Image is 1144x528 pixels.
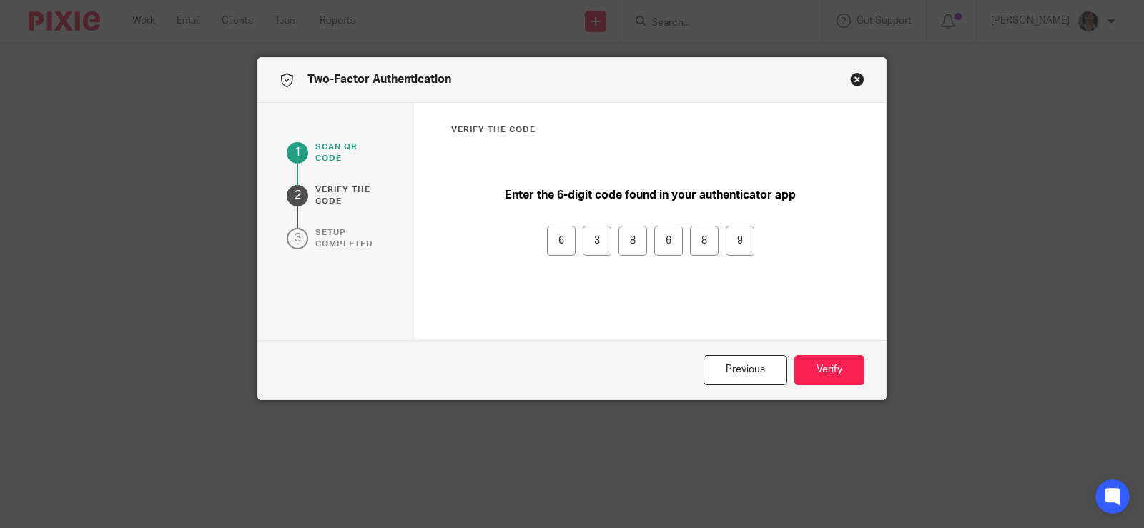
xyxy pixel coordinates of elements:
p: Setup completed [315,227,386,250]
div: 1 [287,142,308,164]
p: Scan qr code [315,141,386,164]
h3: verify the code [451,124,851,136]
div: 2 [287,185,308,206]
button: Previous [704,355,787,386]
button: Verify [794,355,864,386]
p: verify the code [315,184,386,207]
p: Enter the 6-digit code found in your authenticator app [505,187,796,204]
div: 3 [287,228,308,249]
span: Two-Factor Authentication [307,74,451,85]
button: Close modal [850,72,864,86]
